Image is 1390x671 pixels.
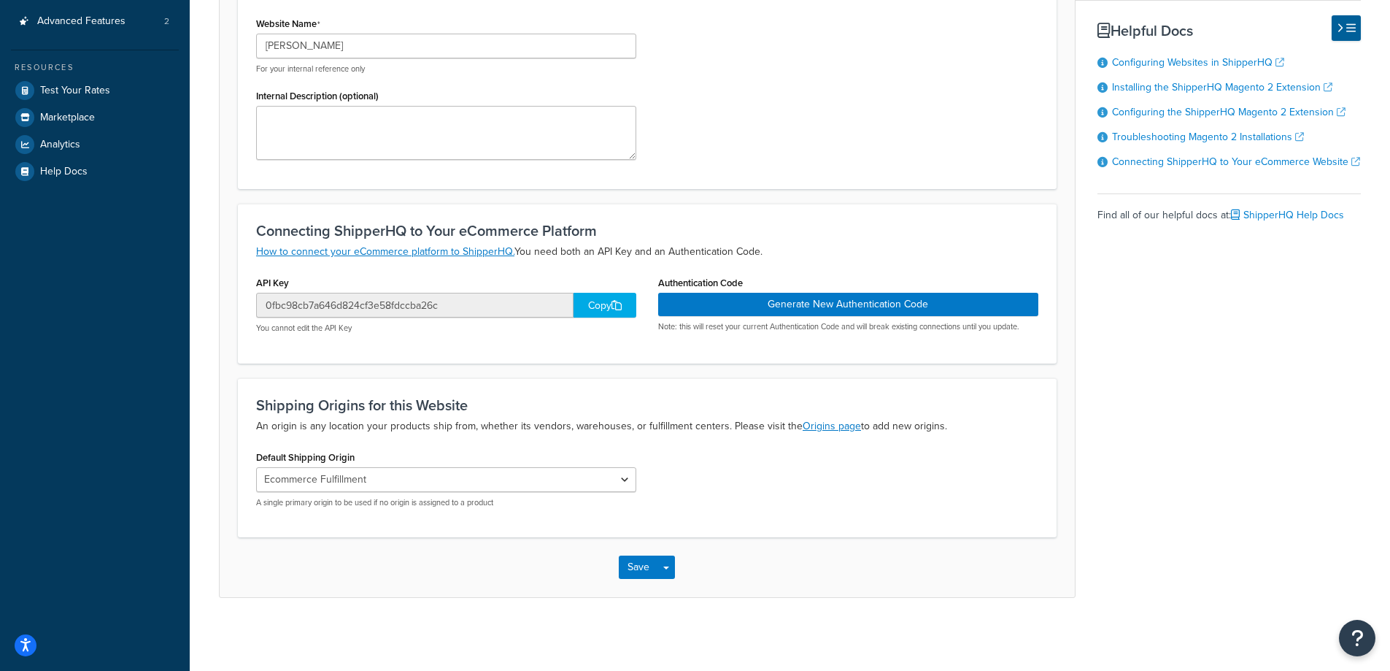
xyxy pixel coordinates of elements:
p: You cannot edit the API Key [256,323,636,334]
div: Resources [11,61,179,74]
li: Advanced Features [11,8,179,35]
p: You need both an API Key and an Authentication Code. [256,243,1038,261]
h3: Helpful Docs [1097,23,1361,39]
div: Find all of our helpful docs at: [1097,193,1361,226]
a: Analytics [11,131,179,158]
a: Marketplace [11,104,179,131]
span: Analytics [40,139,80,151]
a: Test Your Rates [11,77,179,104]
p: An origin is any location your products ship from, whether its vendors, warehouses, or fulfillmen... [256,418,1038,435]
a: Connecting ShipperHQ to Your eCommerce Website [1112,154,1360,169]
a: Advanced Features2 [11,8,179,35]
button: Hide Help Docs [1332,15,1361,41]
p: For your internal reference only [256,64,636,74]
span: Test Your Rates [40,85,110,97]
a: Origins page [803,418,861,434]
span: 2 [164,15,169,28]
button: Save [619,556,658,579]
a: Troubleshooting Magento 2 Installations [1112,129,1304,145]
label: Authentication Code [658,277,743,288]
label: Default Shipping Origin [256,452,355,463]
div: Copy [574,293,636,318]
label: API Key [256,277,289,288]
a: ShipperHQ Help Docs [1231,207,1344,223]
p: A single primary origin to be used if no origin is assigned to a product [256,497,636,508]
a: Installing the ShipperHQ Magento 2 Extension [1112,80,1332,95]
label: Website Name [256,18,320,30]
a: How to connect your eCommerce platform to ShipperHQ. [256,244,514,259]
p: Note: this will reset your current Authentication Code and will break existing connections until ... [658,321,1038,332]
span: Marketplace [40,112,95,124]
h3: Connecting ShipperHQ to Your eCommerce Platform [256,223,1038,239]
label: Internal Description (optional) [256,91,379,101]
a: Help Docs [11,158,179,185]
span: Advanced Features [37,15,126,28]
button: Open Resource Center [1339,620,1375,656]
a: Configuring Websites in ShipperHQ [1112,55,1284,70]
button: Generate New Authentication Code [658,293,1038,316]
h3: Shipping Origins for this Website [256,397,1038,413]
a: Configuring the ShipperHQ Magento 2 Extension [1112,104,1345,120]
span: Help Docs [40,166,88,178]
